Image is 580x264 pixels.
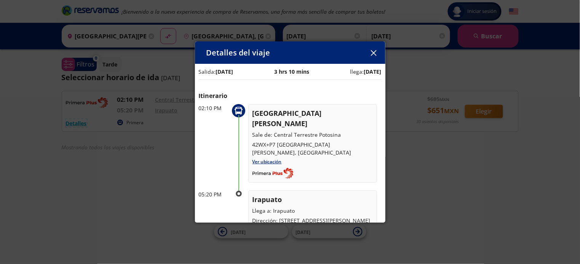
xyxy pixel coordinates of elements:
p: Salida: [199,68,233,76]
p: [GEOGRAPHIC_DATA][PERSON_NAME] [252,108,373,129]
p: Sale de: Central Terrestre Potosina [252,131,373,139]
p: llega: [350,68,382,76]
img: Completo_color__1_.png [252,168,293,179]
p: Irapuato [252,194,373,205]
b: [DATE] [216,68,233,75]
p: 42WX+P7 [GEOGRAPHIC_DATA][PERSON_NAME], [GEOGRAPHIC_DATA] [252,141,373,157]
a: Ver ubicación [252,158,282,165]
p: 3 hrs 10 mins [274,68,309,76]
p: Itinerario [199,91,382,100]
p: Llega a: Irapuato [252,207,373,215]
p: Detalles del viaje [206,47,270,58]
p: 02:10 PM [199,104,229,112]
b: [DATE] [364,68,382,75]
p: 05:20 PM [199,190,229,198]
p: Dirección: [STREET_ADDRESS][PERSON_NAME] Centro CP 36960Teléfono: 01 462 626 4084 / 01 462 626 4778 [252,217,373,240]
